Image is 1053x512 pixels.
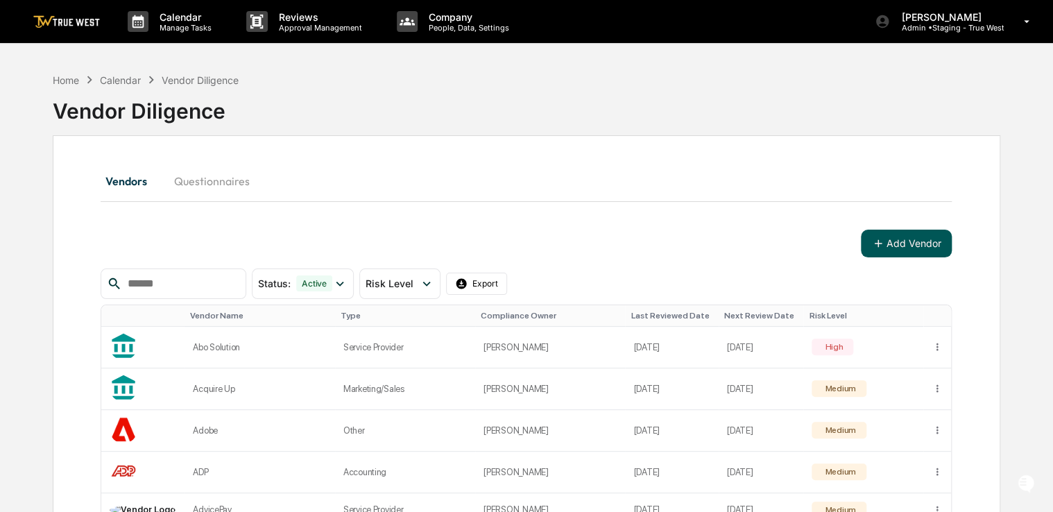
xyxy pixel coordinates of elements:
div: Medium [822,425,855,435]
p: Approval Management [268,23,369,33]
div: Home [53,74,79,86]
td: [PERSON_NAME] [475,368,625,410]
td: [PERSON_NAME] [475,410,625,452]
div: Vendor Diligence [162,74,239,86]
div: Toggle SortBy [112,311,179,321]
p: Company [418,11,516,23]
td: [DATE] [719,410,803,452]
td: [DATE] [719,368,803,410]
span: Status : [258,278,291,289]
td: Marketing/Sales [335,368,475,410]
span: Risk Level [366,278,413,289]
p: Manage Tasks [148,23,219,33]
p: Admin • Staging - True West [890,23,1004,33]
td: Service Provider [335,327,475,368]
img: Vendor Logo [110,416,137,443]
td: [DATE] [625,368,719,410]
p: [PERSON_NAME] [890,11,1004,23]
div: Toggle SortBy [190,311,329,321]
div: Toggle SortBy [631,311,713,321]
div: Toggle SortBy [809,311,918,321]
div: Active [296,275,332,291]
a: Powered byPylon [98,305,168,316]
div: Toggle SortBy [724,311,798,321]
img: logo [33,15,100,28]
td: Accounting [335,452,475,493]
td: [DATE] [719,452,803,493]
td: [PERSON_NAME] [475,452,625,493]
button: Add Vendor [861,230,952,257]
button: Export [446,273,507,295]
img: Vendor Logo [110,457,137,485]
td: [DATE] [625,452,719,493]
div: Medium [822,384,855,393]
p: Reviews [268,11,369,23]
div: Calendar [100,74,141,86]
div: Abo Solution [193,342,326,352]
div: Toggle SortBy [481,311,619,321]
td: [DATE] [719,327,803,368]
div: Medium [822,467,855,477]
div: High [822,342,843,352]
p: Calendar [148,11,219,23]
div: Adobe [193,425,326,436]
td: [PERSON_NAME] [475,327,625,368]
div: Toggle SortBy [934,311,946,321]
button: Questionnaires [163,164,261,198]
td: [DATE] [625,327,719,368]
td: Other [335,410,475,452]
iframe: Open customer support [1009,466,1046,504]
div: secondary tabs example [101,164,952,198]
div: Acquire Up [193,384,326,394]
div: ADP [193,467,326,477]
button: Vendors [101,164,163,198]
p: People, Data, Settings [418,23,516,33]
span: Pylon [138,306,168,316]
div: Vendor Diligence [53,87,1000,123]
div: Toggle SortBy [341,311,470,321]
td: [DATE] [625,410,719,452]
